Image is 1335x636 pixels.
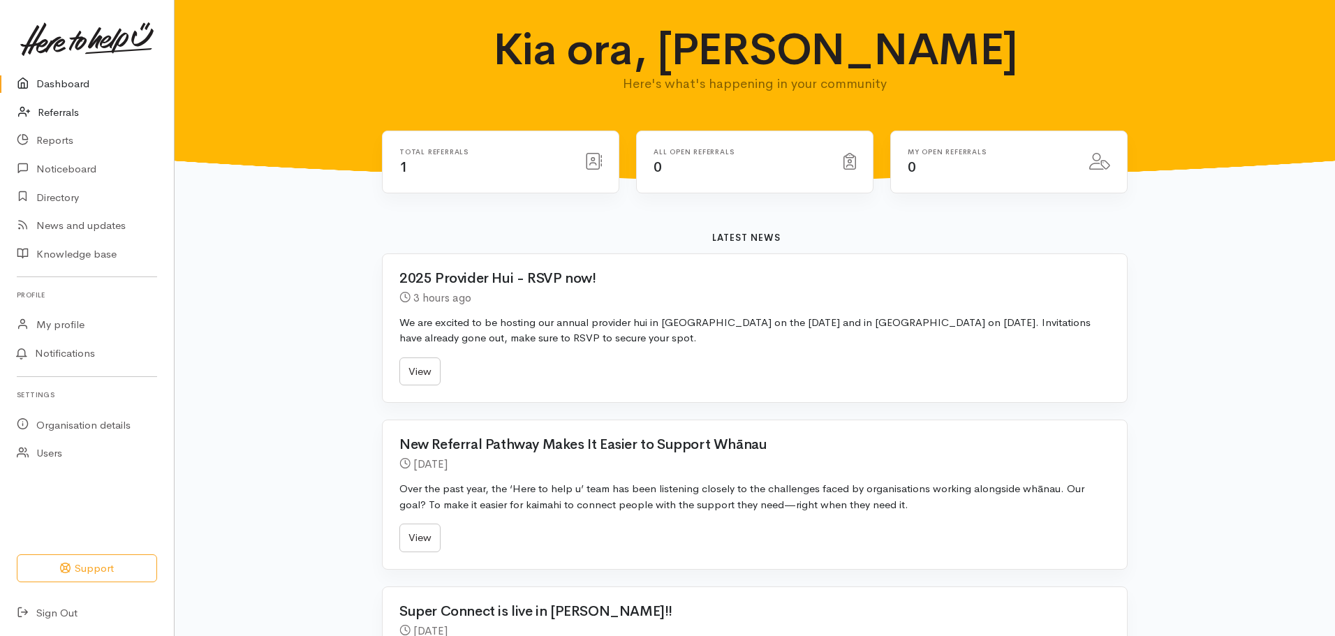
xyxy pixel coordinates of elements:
h2: Super Connect is live in [PERSON_NAME]!! [399,604,1093,619]
a: View [399,357,441,386]
p: Here's what's happening in your community [482,74,1028,94]
h6: Profile [17,286,157,304]
h2: New Referral Pathway Makes It Easier to Support Whānau [399,437,1093,452]
time: [DATE] [413,457,448,471]
h6: All open referrals [654,148,827,156]
h6: My open referrals [908,148,1072,156]
h2: 2025 Provider Hui - RSVP now! [399,271,1093,286]
b: Latest news [712,232,781,244]
p: We are excited to be hosting our annual provider hui in [GEOGRAPHIC_DATA] on the [DATE] and in [G... [399,315,1110,346]
h6: Settings [17,385,157,404]
time: 3 hours ago [413,290,471,305]
span: 0 [908,158,916,176]
h1: Kia ora, [PERSON_NAME] [482,25,1028,74]
p: Over the past year, the ‘Here to help u’ team has been listening closely to the challenges faced ... [399,481,1110,512]
span: 1 [399,158,408,176]
h6: Total referrals [399,148,568,156]
button: Support [17,554,157,583]
a: View [399,524,441,552]
span: 0 [654,158,662,176]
